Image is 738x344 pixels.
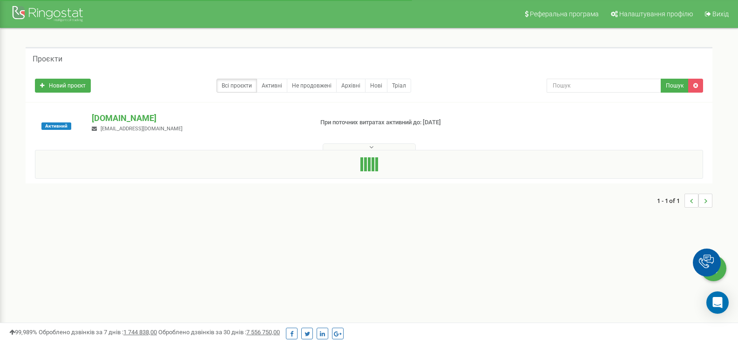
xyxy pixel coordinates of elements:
[41,122,71,130] span: Активний
[123,329,157,336] u: 1 744 838,00
[706,291,729,314] div: Open Intercom Messenger
[158,329,280,336] span: Оброблено дзвінків за 30 днів :
[9,329,37,336] span: 99,989%
[365,79,387,93] a: Нові
[101,126,183,132] span: [EMAIL_ADDRESS][DOMAIN_NAME]
[657,194,684,208] span: 1 - 1 of 1
[712,10,729,18] span: Вихід
[530,10,599,18] span: Реферальна програма
[246,329,280,336] u: 7 556 750,00
[287,79,337,93] a: Не продовжені
[336,79,366,93] a: Архівні
[657,184,712,217] nav: ...
[39,329,157,336] span: Оброблено дзвінків за 7 днів :
[661,79,689,93] button: Пошук
[35,79,91,93] a: Новий проєкт
[387,79,411,93] a: Тріал
[33,55,62,63] h5: Проєкти
[320,118,477,127] p: При поточних витратах активний до: [DATE]
[92,112,305,124] p: [DOMAIN_NAME]
[619,10,693,18] span: Налаштування профілю
[547,79,661,93] input: Пошук
[257,79,287,93] a: Активні
[217,79,257,93] a: Всі проєкти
